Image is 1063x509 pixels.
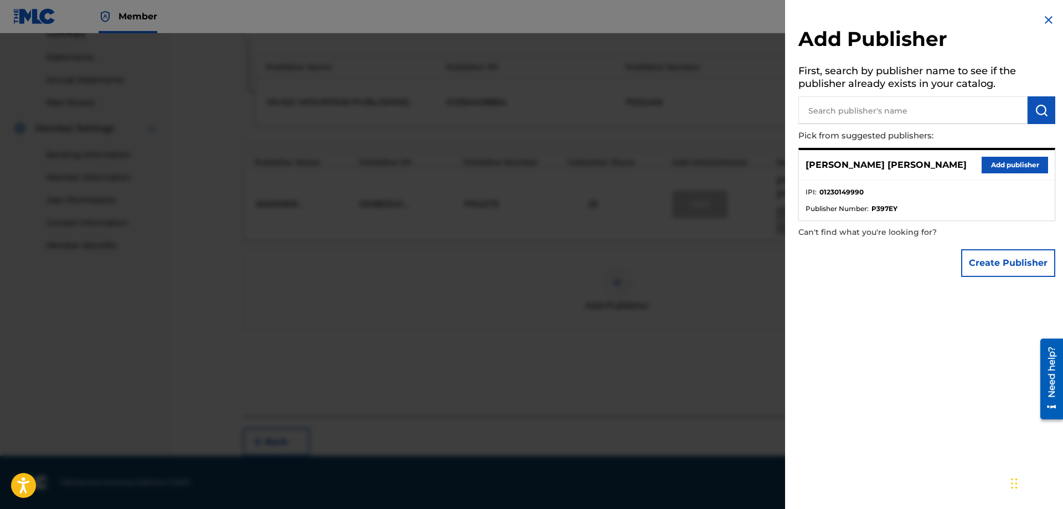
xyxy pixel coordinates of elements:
[1011,467,1018,500] div: Drag
[798,221,992,244] p: Can't find what you're looking for?
[806,158,967,172] p: [PERSON_NAME] [PERSON_NAME]
[798,96,1028,124] input: Search publisher's name
[1032,333,1063,425] iframe: Resource Center
[118,10,157,23] span: Member
[819,187,864,197] strong: 01230149990
[798,61,1055,96] h5: First, search by publisher name to see if the publisher already exists in your catalog.
[806,187,817,197] span: IPI :
[1008,456,1063,509] iframe: Chat Widget
[798,124,992,148] p: Pick from suggested publishers:
[961,249,1055,277] button: Create Publisher
[798,27,1055,55] h2: Add Publisher
[806,204,869,214] span: Publisher Number :
[13,8,56,24] img: MLC Logo
[871,204,897,214] strong: P397EY
[982,157,1048,173] button: Add publisher
[99,10,112,23] img: Top Rightsholder
[1035,104,1048,117] img: Search Works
